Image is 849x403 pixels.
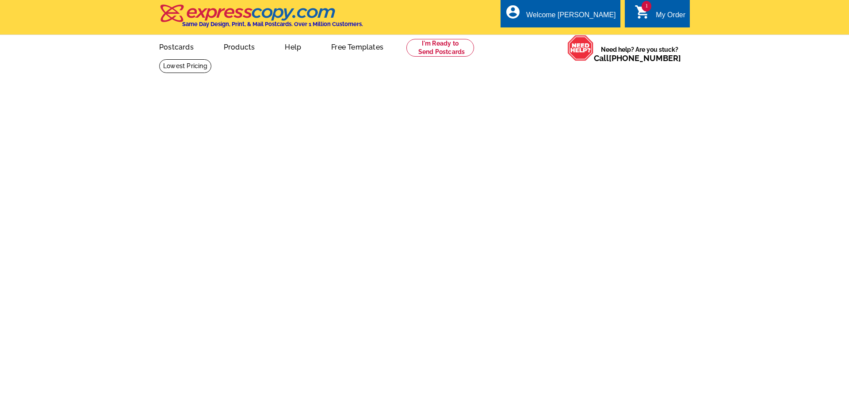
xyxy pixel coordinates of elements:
a: Products [210,36,269,57]
a: 1 shopping_cart My Order [635,10,685,21]
i: account_circle [505,4,521,20]
a: Postcards [145,36,208,57]
img: help [567,35,594,61]
a: [PHONE_NUMBER] [609,54,681,63]
i: shopping_cart [635,4,650,20]
div: My Order [656,11,685,23]
span: Need help? Are you stuck? [594,45,685,63]
a: Same Day Design, Print, & Mail Postcards. Over 1 Million Customers. [159,11,363,27]
h4: Same Day Design, Print, & Mail Postcards. Over 1 Million Customers. [182,21,363,27]
span: Call [594,54,681,63]
span: 1 [642,1,651,12]
a: Free Templates [317,36,398,57]
a: Help [271,36,315,57]
div: Welcome [PERSON_NAME] [526,11,616,23]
